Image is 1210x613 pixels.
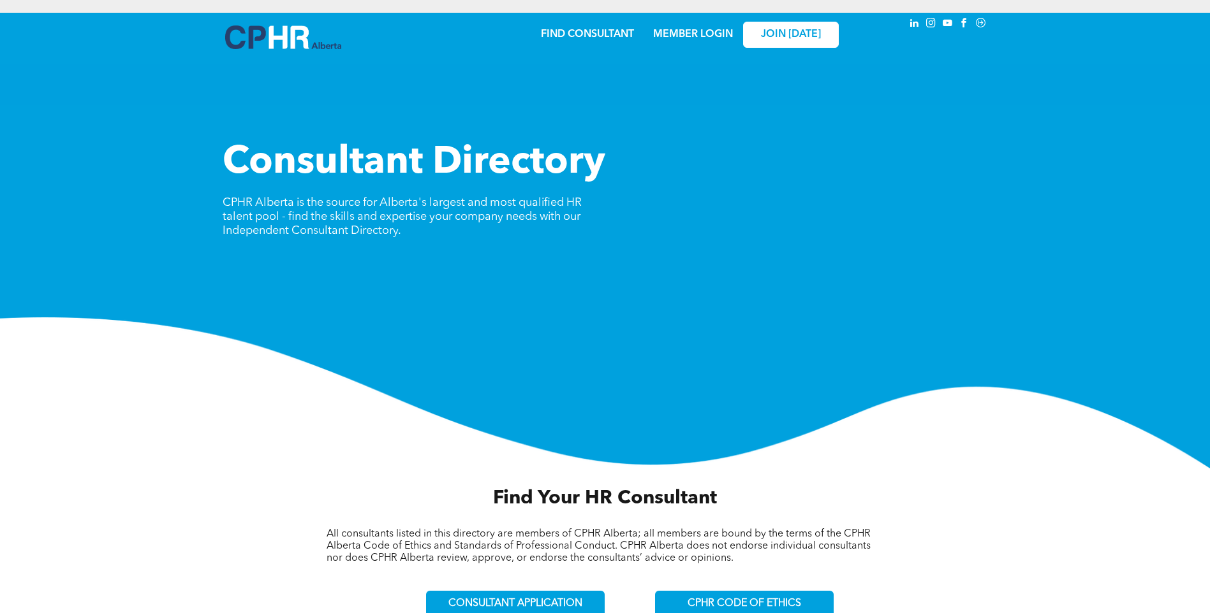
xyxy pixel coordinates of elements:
[688,598,801,610] span: CPHR CODE OF ETHICS
[448,598,582,610] span: CONSULTANT APPLICATION
[743,22,839,48] a: JOIN [DATE]
[223,144,605,182] span: Consultant Directory
[493,489,717,508] span: Find Your HR Consultant
[941,16,955,33] a: youtube
[761,29,821,41] span: JOIN [DATE]
[653,29,733,40] a: MEMBER LOGIN
[924,16,938,33] a: instagram
[327,529,871,563] span: All consultants listed in this directory are members of CPHR Alberta; all members are bound by th...
[974,16,988,33] a: Social network
[908,16,922,33] a: linkedin
[223,197,582,236] span: CPHR Alberta is the source for Alberta's largest and most qualified HR talent pool - find the ski...
[225,25,341,49] img: A blue and white logo for cp alberta
[541,29,634,40] a: FIND CONSULTANT
[957,16,971,33] a: facebook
